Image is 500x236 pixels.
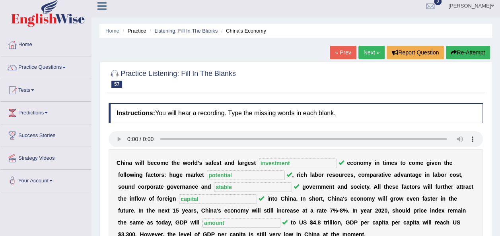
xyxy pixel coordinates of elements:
b: a [224,160,228,166]
input: blank [214,182,292,192]
b: Instructions: [117,110,155,116]
b: o [361,172,365,178]
b: o [138,195,142,202]
b: n [290,195,293,202]
b: o [159,195,163,202]
b: w [183,160,187,166]
b: , [353,172,355,178]
b: l [136,195,138,202]
b: g [244,160,248,166]
b: t [400,160,402,166]
b: o [141,184,145,190]
b: n [376,160,380,166]
b: o [156,172,159,178]
b: v [385,172,388,178]
h2: Practice Listening: Fill In The Blanks [109,68,236,88]
b: d [131,184,135,190]
b: ' [343,195,344,202]
b: o [126,172,130,178]
b: s [251,160,254,166]
b: o [274,195,278,202]
b: r [162,195,164,202]
b: c [407,184,410,190]
b: o [453,172,456,178]
b: f [435,184,437,190]
b: e [213,160,216,166]
b: r [319,195,321,202]
b: m [160,160,165,166]
b: a [148,172,151,178]
b: o [335,172,339,178]
b: r [315,184,317,190]
b: r [327,172,329,178]
b: , [292,172,294,178]
b: n [357,160,360,166]
b: y [366,184,369,190]
a: Your Account [0,170,91,190]
b: e [420,160,423,166]
b: r [194,172,196,178]
b: d [194,160,198,166]
b: o [402,160,406,166]
b: d [231,160,235,166]
b: s [216,160,220,166]
button: Re-Attempt [446,46,490,59]
b: t [118,195,120,202]
b: t [333,184,335,190]
span: 57 [111,81,122,88]
b: i [167,195,169,202]
b: u [125,184,128,190]
b: e [434,160,438,166]
b: r [440,184,442,190]
b: o [354,184,357,190]
b: w [130,172,134,178]
b: n [269,195,272,202]
b: f [152,195,154,202]
b: t [365,184,367,190]
b: w [135,160,140,166]
a: « Prev [330,46,356,59]
b: s [309,195,312,202]
b: s [350,184,354,190]
b: e [151,160,154,166]
b: r [191,160,193,166]
b: e [362,184,365,190]
b: f [146,172,148,178]
b: i [375,160,376,166]
b: t [461,184,463,190]
b: w [423,184,428,190]
a: Predictions [0,102,91,122]
b: a [239,160,242,166]
b: r [451,184,453,190]
b: e [179,172,183,178]
b: C [327,195,331,202]
b: : [164,172,166,178]
b: s [344,195,347,202]
b: c [358,172,361,178]
b: i [130,195,131,202]
b: e [389,184,392,190]
b: n [204,184,208,190]
b: e [177,160,180,166]
li: Practice [121,27,146,35]
b: o [306,184,309,190]
b: o [150,184,154,190]
b: o [149,195,152,202]
b: b [438,172,441,178]
b: o [157,160,160,166]
b: o [353,160,357,166]
b: s [350,172,354,178]
b: c [151,172,154,178]
b: a [337,184,340,190]
b: t [171,160,173,166]
b: l [429,184,431,190]
b: o [121,184,125,190]
b: t [154,172,156,178]
b: g [167,184,170,190]
b: e [177,184,180,190]
b: t [383,160,385,166]
b: a [191,172,194,178]
b: a [412,172,415,178]
b: l [123,172,125,178]
b: s [161,172,164,178]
